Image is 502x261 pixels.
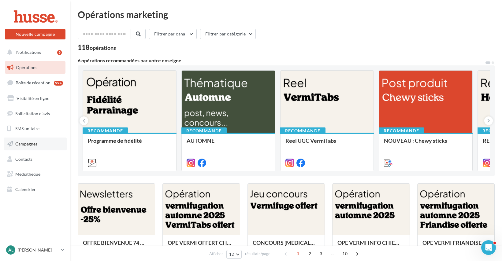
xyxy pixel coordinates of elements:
div: 118 [78,44,116,51]
span: Calendrier [15,187,36,192]
div: OPE VERMI OFFERT CHIEN CHAT AUTOMNE [168,240,235,252]
div: AUTOMNE [187,138,270,150]
button: Nouvelle campagne [5,29,65,39]
span: 3 [316,249,326,259]
a: SMS unitaire [4,122,67,135]
a: Campagnes [4,138,67,150]
a: Médiathèque [4,168,67,181]
div: Opérations marketing [78,10,495,19]
div: Recommandé [181,127,227,134]
span: 10 [340,249,350,259]
button: Filtrer par catégorie [200,29,256,39]
span: 12 [229,252,234,257]
div: 99+ [54,81,63,86]
a: Opérations [4,61,67,74]
div: CONCOURS [MEDICAL_DATA] OFFERT AUTOMNE 2025 [253,240,320,252]
div: Reel UGC VermiTabs [285,138,369,150]
span: 2 [305,249,315,259]
span: Médiathèque [15,171,40,177]
span: Campagnes [15,141,37,146]
div: OPE VERMI INFO CHIEN CHAT AUTOMNE [337,240,404,252]
iframe: Intercom live chat [481,240,496,255]
div: 9 [57,50,62,55]
div: Recommandé [83,127,128,134]
a: Calendrier [4,183,67,196]
div: Programme de fidélité [88,138,171,150]
p: [PERSON_NAME] [18,247,58,253]
span: Afficher [209,251,223,257]
a: Al [PERSON_NAME] [5,244,65,256]
span: SMS unitaire [15,126,39,131]
button: 12 [226,250,242,259]
span: Sollicitation d'avis [15,111,50,116]
span: 1 [293,249,303,259]
span: ... [328,249,338,259]
div: Recommandé [379,127,424,134]
button: Notifications 9 [4,46,64,59]
button: Filtrer par canal [149,29,197,39]
span: Visibilité en ligne [17,96,49,101]
span: Boîte de réception [16,80,50,85]
div: 6 opérations recommandées par votre enseigne [78,58,485,63]
a: Contacts [4,153,67,166]
div: opérations [90,45,116,50]
a: Visibilité en ligne [4,92,67,105]
span: Notifications [16,50,41,55]
span: Contacts [15,156,32,162]
div: OFFRE BIENVENUE 74 AURELIE [83,240,150,252]
span: Al [8,247,13,253]
div: NOUVEAU : Chewy sticks [384,138,467,150]
div: Recommandé [280,127,325,134]
span: Opérations [16,65,37,70]
a: Boîte de réception99+ [4,76,67,89]
div: OPE VERMI FRIANDISE OFFERTE CHIEN CHAT AUTOMNE [422,240,489,252]
span: résultats/page [245,251,270,257]
a: Sollicitation d'avis [4,107,67,120]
